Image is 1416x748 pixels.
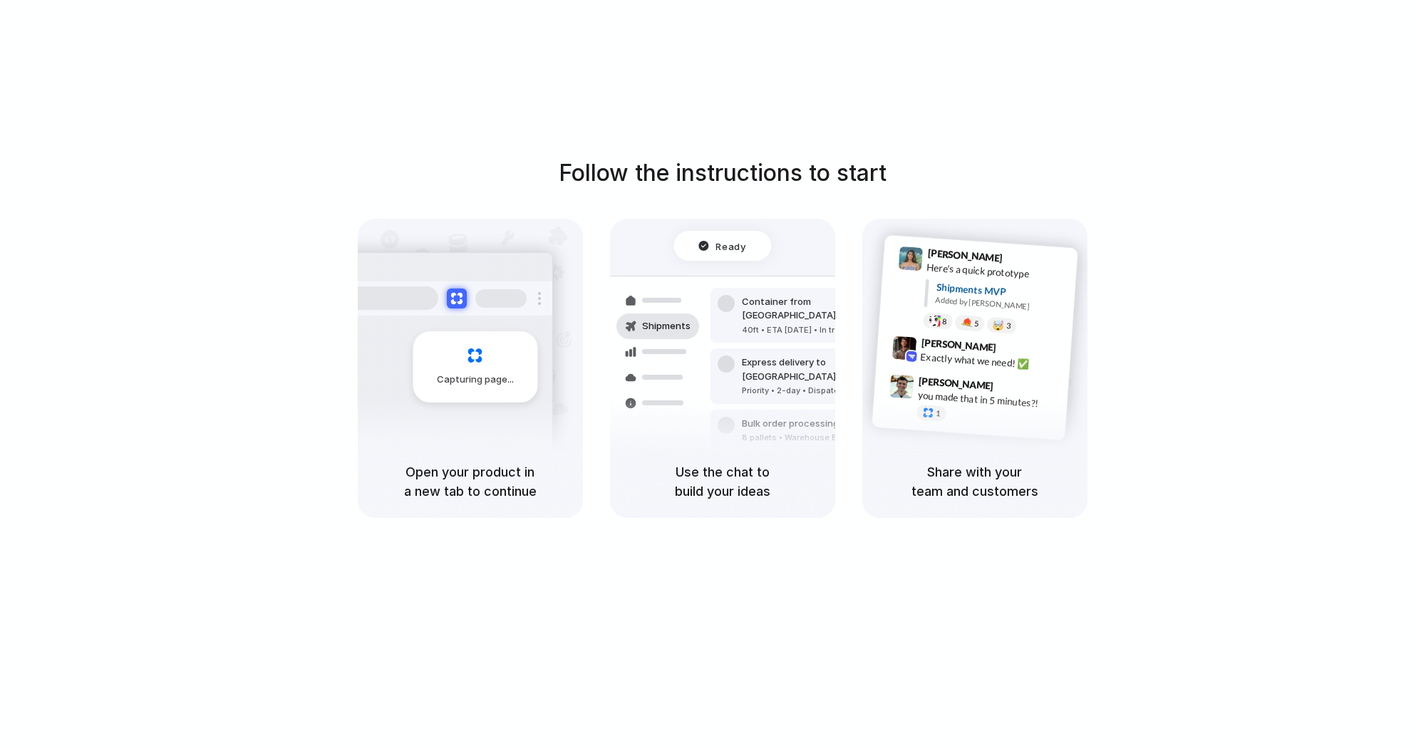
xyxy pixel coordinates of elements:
span: 3 [1006,321,1011,329]
div: Exactly what we need! ✅ [920,349,1063,373]
div: Priority • 2-day • Dispatched [742,385,896,397]
div: 40ft • ETA [DATE] • In transit [742,324,896,336]
div: Here's a quick prototype [926,259,1068,284]
span: [PERSON_NAME] [927,245,1003,266]
span: 1 [935,409,940,417]
h5: Open your product in a new tab to continue [375,462,566,501]
span: 5 [973,319,978,327]
div: 🤯 [992,320,1004,331]
span: Ready [715,239,745,253]
span: 9:42 AM [1000,341,1029,358]
div: Added by [PERSON_NAME] [935,294,1066,314]
span: 8 [941,317,946,325]
span: [PERSON_NAME] [918,373,993,393]
div: Shipments MVP [936,279,1068,303]
div: 8 pallets • Warehouse B • Packed [742,432,874,444]
h1: Follow the instructions to start [559,156,887,190]
span: 9:41 AM [1006,251,1035,269]
span: [PERSON_NAME] [921,334,996,355]
h5: Use the chat to build your ideas [627,462,818,501]
div: Express delivery to [GEOGRAPHIC_DATA] [742,355,896,383]
span: Shipments [642,319,691,333]
div: you made that in 5 minutes?! [917,388,1060,412]
div: Container from [GEOGRAPHIC_DATA] [742,295,896,323]
div: Bulk order processing [742,417,874,431]
h5: Share with your team and customers [879,462,1070,501]
span: Capturing page [437,373,516,387]
span: 9:47 AM [998,380,1027,397]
